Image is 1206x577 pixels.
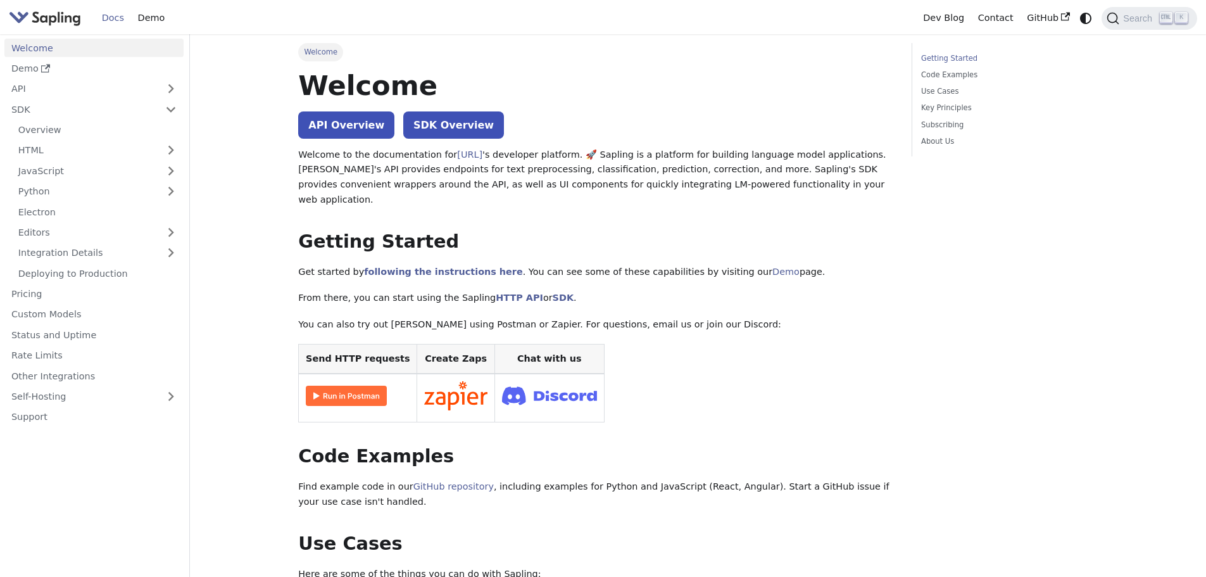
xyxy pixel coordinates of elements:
[11,182,184,201] a: Python
[4,100,158,118] a: SDK
[921,119,1093,131] a: Subscribing
[553,293,574,303] a: SDK
[921,102,1093,114] a: Key Principles
[131,8,172,28] a: Demo
[306,386,387,406] img: Run in Postman
[11,162,184,180] a: JavaScript
[4,326,184,344] a: Status and Uptime
[1119,13,1160,23] span: Search
[298,111,394,139] a: API Overview
[299,344,417,374] th: Send HTTP requests
[4,346,184,365] a: Rate Limits
[11,121,184,139] a: Overview
[1077,9,1095,27] button: Switch between dark and light mode (currently system mode)
[298,43,893,61] nav: Breadcrumbs
[1175,12,1188,23] kbd: K
[1102,7,1197,30] button: Search (Ctrl+K)
[298,533,893,555] h2: Use Cases
[921,53,1093,65] a: Getting Started
[9,9,85,27] a: Sapling.ai
[494,344,604,374] th: Chat with us
[4,408,184,426] a: Support
[298,231,893,253] h2: Getting Started
[9,9,81,27] img: Sapling.ai
[298,43,343,61] span: Welcome
[4,305,184,324] a: Custom Models
[298,68,893,103] h1: Welcome
[4,367,184,385] a: Other Integrations
[11,264,184,282] a: Deploying to Production
[11,203,184,221] a: Electron
[916,8,970,28] a: Dev Blog
[457,149,482,160] a: [URL]
[4,285,184,303] a: Pricing
[4,60,184,78] a: Demo
[364,267,522,277] a: following the instructions here
[158,80,184,98] button: Expand sidebar category 'API'
[11,244,184,262] a: Integration Details
[971,8,1021,28] a: Contact
[298,479,893,510] p: Find example code in our , including examples for Python and JavaScript (React, Angular). Start a...
[772,267,800,277] a: Demo
[502,383,597,409] img: Join Discord
[4,388,184,406] a: Self-Hosting
[4,80,158,98] a: API
[921,69,1093,81] a: Code Examples
[158,224,184,242] button: Expand sidebar category 'Editors'
[921,136,1093,148] a: About Us
[413,481,494,491] a: GitHub repository
[298,265,893,280] p: Get started by . You can see some of these capabilities by visiting our page.
[1020,8,1076,28] a: GitHub
[424,381,487,410] img: Connect in Zapier
[496,293,543,303] a: HTTP API
[158,100,184,118] button: Collapse sidebar category 'SDK'
[4,39,184,57] a: Welcome
[298,445,893,468] h2: Code Examples
[298,291,893,306] p: From there, you can start using the Sapling or .
[921,86,1093,98] a: Use Cases
[403,111,504,139] a: SDK Overview
[298,317,893,333] p: You can also try out [PERSON_NAME] using Postman or Zapier. For questions, email us or join our D...
[298,148,893,208] p: Welcome to the documentation for 's developer platform. 🚀 Sapling is a platform for building lang...
[95,8,131,28] a: Docs
[417,344,495,374] th: Create Zaps
[11,224,158,242] a: Editors
[11,141,184,160] a: HTML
